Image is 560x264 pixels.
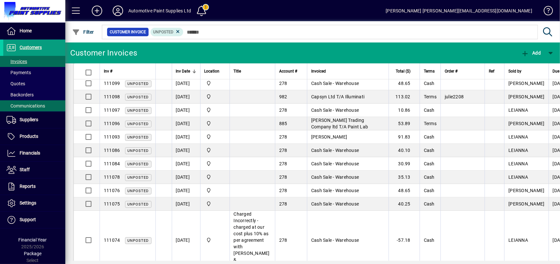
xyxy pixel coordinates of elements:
[424,81,435,86] span: Cash
[20,217,36,222] span: Support
[424,148,435,153] span: Cash
[104,148,120,153] span: 111086
[204,237,226,244] span: Automotive Paint Supplies Ltd
[204,133,226,140] span: Automotive Paint Supplies Ltd
[508,201,544,206] span: [PERSON_NAME]
[172,197,200,211] td: [DATE]
[72,29,94,35] span: Filter
[311,148,359,153] span: Cash Sale - Warehouse
[389,197,420,211] td: 40.25
[521,50,541,56] span: Add
[234,68,241,75] span: Title
[204,68,226,75] div: Location
[3,56,65,67] a: Invoices
[104,188,120,193] span: 111076
[389,144,420,157] td: 40.10
[128,95,149,99] span: Unposted
[204,187,226,194] span: Automotive Paint Supplies Ltd
[279,174,287,180] span: 278
[3,212,65,228] a: Support
[3,112,65,128] a: Suppliers
[7,70,31,75] span: Payments
[104,68,152,75] div: Inv #
[508,81,544,86] span: [PERSON_NAME]
[204,120,226,127] span: Automotive Paint Supplies Ltd
[176,68,196,75] div: Inv Date
[311,201,359,206] span: Cash Sale - Warehouse
[508,188,544,193] span: [PERSON_NAME]
[204,200,226,207] span: Automotive Paint Supplies Ltd
[424,107,435,113] span: Cash
[508,238,528,243] span: LEIANNA
[424,94,437,99] span: Terms
[20,28,32,33] span: Home
[520,47,542,59] button: Add
[489,68,500,75] div: Ref
[311,68,385,75] div: Invoiced
[176,68,190,75] span: Inv Date
[128,189,149,193] span: Unposted
[104,174,120,180] span: 111078
[396,68,410,75] span: Total ($)
[153,30,173,34] span: Unposted
[311,188,359,193] span: Cash Sale - Warehouse
[7,103,45,108] span: Communications
[128,6,191,16] div: Automotive Paint Supplies Ltd
[204,68,220,75] span: Location
[311,174,359,180] span: Cash Sale - Warehouse
[128,162,149,166] span: Unposted
[204,173,226,181] span: Automotive Paint Supplies Ltd
[19,237,47,242] span: Financial Year
[3,67,65,78] a: Payments
[172,157,200,171] td: [DATE]
[424,188,435,193] span: Cash
[393,68,416,75] div: Total ($)
[424,238,435,243] span: Cash
[7,59,27,64] span: Invoices
[508,107,528,113] span: LEIANNA
[24,251,41,256] span: Package
[3,178,65,195] a: Reports
[424,121,437,126] span: Terms
[279,121,287,126] span: 885
[204,80,226,87] span: Automotive Paint Supplies Ltd
[104,238,120,243] span: 111074
[104,94,120,99] span: 111098
[386,6,532,16] div: [PERSON_NAME] [PERSON_NAME][EMAIL_ADDRESS][DOMAIN_NAME]
[508,161,528,166] span: LEIANNA
[311,238,359,243] span: Cash Sale - Warehouse
[172,117,200,130] td: [DATE]
[508,68,544,75] div: Sold by
[279,81,287,86] span: 278
[3,78,65,89] a: Quotes
[508,148,528,153] span: LEIANNA
[508,121,544,126] span: [PERSON_NAME]
[7,81,25,86] span: Quotes
[7,92,34,97] span: Backorders
[128,175,149,180] span: Unposted
[508,68,521,75] span: Sold by
[3,23,65,39] a: Home
[424,161,435,166] span: Cash
[3,145,65,161] a: Financials
[20,45,42,50] span: Customers
[172,144,200,157] td: [DATE]
[279,134,287,140] span: 278
[128,202,149,206] span: Unposted
[172,77,200,90] td: [DATE]
[539,1,552,23] a: Knowledge Base
[311,68,326,75] span: Invoiced
[128,108,149,113] span: Unposted
[389,117,420,130] td: 53.89
[20,200,36,206] span: Settings
[3,100,65,111] a: Communications
[20,150,40,156] span: Financials
[172,130,200,144] td: [DATE]
[279,188,287,193] span: 278
[3,195,65,211] a: Settings
[279,68,297,75] span: Account #
[389,171,420,184] td: 35.13
[20,134,38,139] span: Products
[172,171,200,184] td: [DATE]
[204,147,226,154] span: Automotive Paint Supplies Ltd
